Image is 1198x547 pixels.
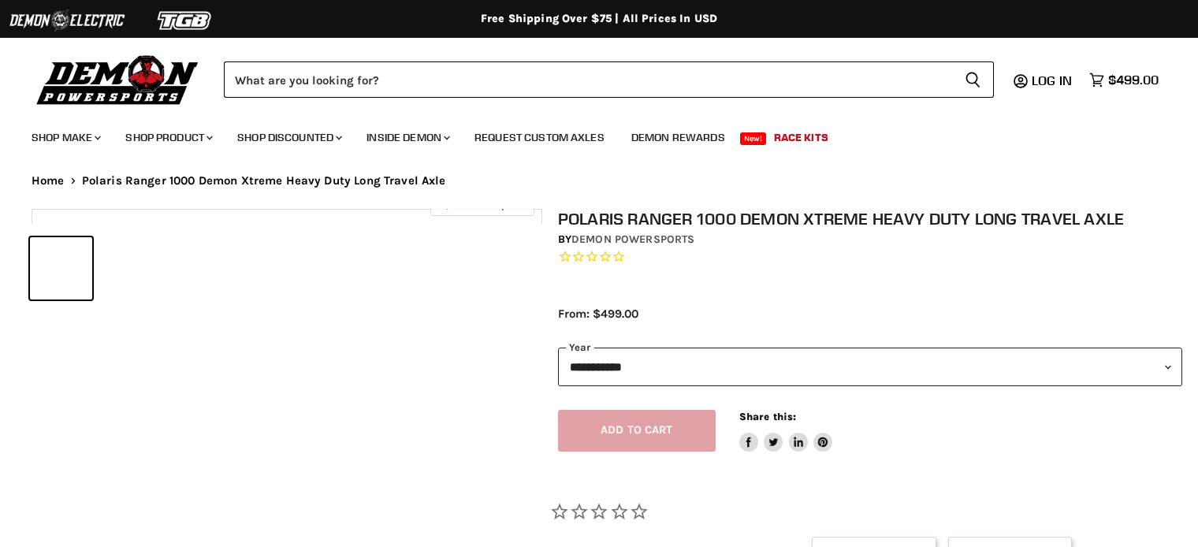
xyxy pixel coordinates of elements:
div: by [558,231,1182,248]
button: Polaris Ranger 1000 Demon Xtreme Heavy Duty Long Travel Axle thumbnail [30,237,92,300]
h1: Polaris Ranger 1000 Demon Xtreme Heavy Duty Long Travel Axle [558,209,1182,229]
a: Home [32,174,65,188]
a: Inside Demon [355,121,459,154]
a: Demon Powersports [571,233,694,246]
span: From: $499.00 [558,307,638,321]
span: Click to expand [438,199,526,210]
img: Demon Electric Logo 2 [8,6,126,35]
img: Demon Powersports [32,51,204,107]
button: Search [952,61,994,98]
span: Rated 0.0 out of 5 stars 0 reviews [558,249,1182,266]
span: New! [740,132,767,145]
a: Shop Make [20,121,110,154]
aside: Share this: [739,410,833,452]
a: Shop Product [113,121,222,154]
ul: Main menu [20,115,1155,154]
a: Shop Discounted [225,121,352,154]
form: Product [224,61,994,98]
a: Log in [1025,73,1081,87]
img: TGB Logo 2 [126,6,244,35]
span: Polaris Ranger 1000 Demon Xtreme Heavy Duty Long Travel Axle [82,174,446,188]
input: Search [224,61,952,98]
a: Request Custom Axles [463,121,616,154]
span: Share this: [739,411,796,422]
a: Race Kits [762,121,840,154]
a: Demon Rewards [619,121,737,154]
select: year [558,348,1182,386]
a: $499.00 [1081,69,1166,91]
span: $499.00 [1108,73,1159,87]
span: Log in [1032,73,1072,88]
